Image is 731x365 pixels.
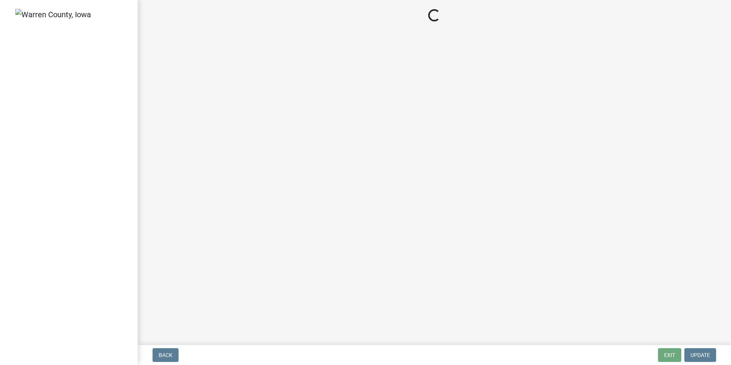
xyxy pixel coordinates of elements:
[15,9,91,20] img: Warren County, Iowa
[153,348,179,362] button: Back
[684,348,716,362] button: Update
[658,348,681,362] button: Exit
[690,352,710,358] span: Update
[159,352,172,358] span: Back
